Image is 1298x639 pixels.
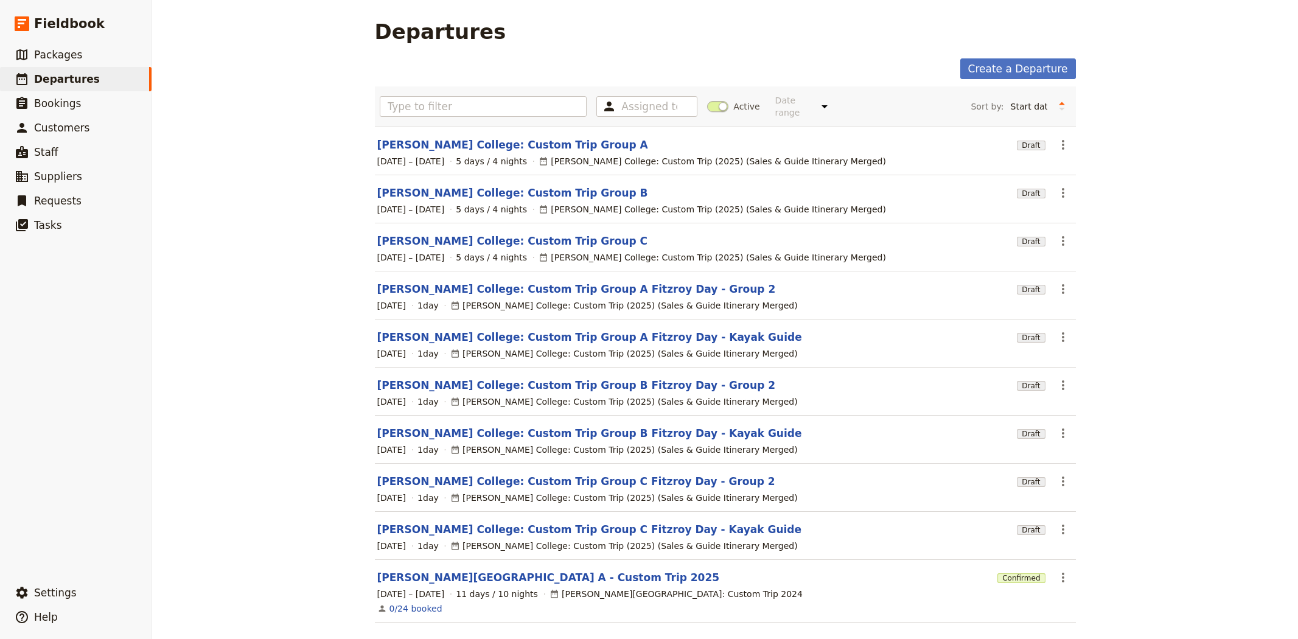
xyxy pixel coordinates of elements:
[733,100,759,113] span: Active
[456,203,527,215] span: 5 days / 4 nights
[417,444,439,456] span: 1 day
[1017,429,1045,439] span: Draft
[450,540,798,552] div: [PERSON_NAME] College: Custom Trip (2025) (Sales & Guide Itinerary Merged)
[377,444,406,456] span: [DATE]
[417,540,439,552] span: 1 day
[1017,477,1045,487] span: Draft
[34,73,100,85] span: Departures
[539,203,886,215] div: [PERSON_NAME] College: Custom Trip (2025) (Sales & Guide Itinerary Merged)
[1017,381,1045,391] span: Draft
[1053,567,1073,588] button: Actions
[450,444,798,456] div: [PERSON_NAME] College: Custom Trip (2025) (Sales & Guide Itinerary Merged)
[1005,97,1053,116] select: Sort by:
[377,378,776,393] a: [PERSON_NAME] College: Custom Trip Group B Fitzroy Day - Group 2
[450,396,798,408] div: [PERSON_NAME] College: Custom Trip (2025) (Sales & Guide Itinerary Merged)
[417,396,439,408] span: 1 day
[377,347,406,360] span: [DATE]
[539,251,886,264] div: [PERSON_NAME] College: Custom Trip (2025) (Sales & Guide Itinerary Merged)
[417,492,439,504] span: 1 day
[1053,423,1073,444] button: Actions
[971,100,1003,113] span: Sort by:
[550,588,803,600] div: [PERSON_NAME][GEOGRAPHIC_DATA]: Custom Trip 2024
[1053,134,1073,155] button: Actions
[960,58,1076,79] a: Create a Departure
[34,122,89,134] span: Customers
[375,19,506,44] h1: Departures
[377,330,802,344] a: [PERSON_NAME] College: Custom Trip Group A Fitzroy Day - Kayak Guide
[34,611,58,623] span: Help
[377,155,445,167] span: [DATE] – [DATE]
[1017,141,1045,150] span: Draft
[1053,375,1073,396] button: Actions
[1053,279,1073,299] button: Actions
[1017,333,1045,343] span: Draft
[389,602,442,615] a: View the bookings for this departure
[1053,519,1073,540] button: Actions
[34,97,81,110] span: Bookings
[1053,183,1073,203] button: Actions
[997,573,1045,583] span: Confirmed
[34,195,82,207] span: Requests
[456,251,527,264] span: 5 days / 4 nights
[1017,237,1045,246] span: Draft
[450,492,798,504] div: [PERSON_NAME] College: Custom Trip (2025) (Sales & Guide Itinerary Merged)
[1053,231,1073,251] button: Actions
[377,474,775,489] a: [PERSON_NAME] College: Custom Trip Group C Fitzroy Day - Group 2
[377,299,406,312] span: [DATE]
[34,587,77,599] span: Settings
[456,588,538,600] span: 11 days / 10 nights
[377,492,406,504] span: [DATE]
[450,347,798,360] div: [PERSON_NAME] College: Custom Trip (2025) (Sales & Guide Itinerary Merged)
[377,282,776,296] a: [PERSON_NAME] College: Custom Trip Group A Fitzroy Day - Group 2
[377,588,445,600] span: [DATE] – [DATE]
[377,540,406,552] span: [DATE]
[1053,327,1073,347] button: Actions
[34,49,82,61] span: Packages
[539,155,886,167] div: [PERSON_NAME] College: Custom Trip (2025) (Sales & Guide Itinerary Merged)
[417,347,439,360] span: 1 day
[377,426,802,441] a: [PERSON_NAME] College: Custom Trip Group B Fitzroy Day - Kayak Guide
[1053,97,1071,116] button: Change sort direction
[377,203,445,215] span: [DATE] – [DATE]
[34,170,82,183] span: Suppliers
[377,234,648,248] a: [PERSON_NAME] College: Custom Trip Group C
[34,15,105,33] span: Fieldbook
[417,299,439,312] span: 1 day
[450,299,798,312] div: [PERSON_NAME] College: Custom Trip (2025) (Sales & Guide Itinerary Merged)
[34,219,62,231] span: Tasks
[1017,189,1045,198] span: Draft
[377,251,445,264] span: [DATE] – [DATE]
[377,396,406,408] span: [DATE]
[377,186,648,200] a: [PERSON_NAME] College: Custom Trip Group B
[621,99,677,114] input: Assigned to
[377,570,720,585] a: [PERSON_NAME][GEOGRAPHIC_DATA] A - Custom Trip 2025
[377,138,648,152] a: [PERSON_NAME] College: Custom Trip Group A
[1017,525,1045,535] span: Draft
[1017,285,1045,295] span: Draft
[1053,471,1073,492] button: Actions
[377,522,802,537] a: [PERSON_NAME] College: Custom Trip Group C Fitzroy Day - Kayak Guide
[380,96,587,117] input: Type to filter
[34,146,58,158] span: Staff
[456,155,527,167] span: 5 days / 4 nights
